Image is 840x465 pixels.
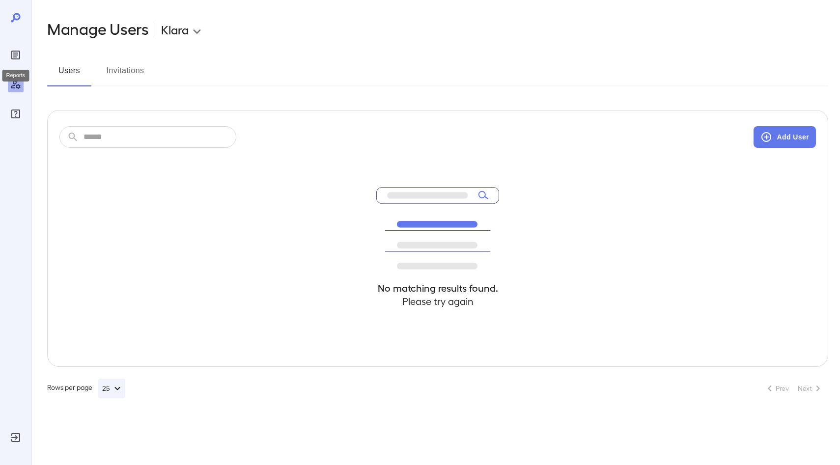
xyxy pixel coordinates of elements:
[47,379,125,398] div: Rows per page
[47,63,91,86] button: Users
[2,70,29,82] div: Reports
[98,379,125,398] button: 25
[161,22,189,37] p: Klara
[8,77,24,92] div: Manage Users
[47,20,149,39] h2: Manage Users
[754,126,816,148] button: Add User
[8,430,24,445] div: Log Out
[376,295,499,308] h4: Please try again
[759,381,828,396] nav: pagination navigation
[8,106,24,122] div: FAQ
[376,281,499,295] h4: No matching results found.
[103,63,147,86] button: Invitations
[8,47,24,63] div: Reports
